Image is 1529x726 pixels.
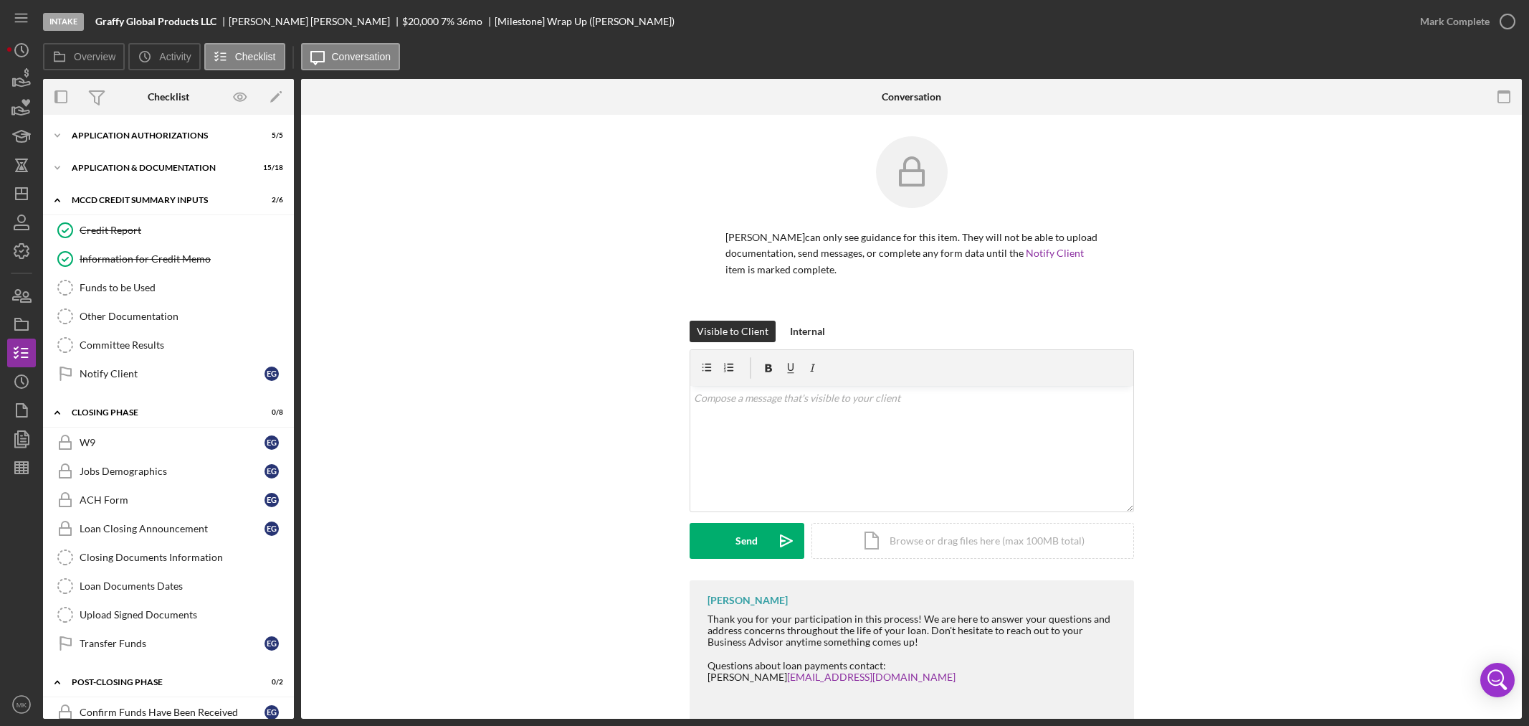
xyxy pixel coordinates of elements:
div: E G [265,705,279,720]
button: MK [7,690,36,719]
a: Upload Signed Documents [50,600,287,629]
a: Loan Documents Dates [50,572,287,600]
a: Jobs DemographicsEG [50,457,287,486]
div: Conversation [882,91,941,103]
div: E G [265,522,279,536]
div: 0 / 8 [257,408,283,417]
div: Mark Complete [1420,7,1490,36]
div: Application & Documentation [72,164,247,172]
div: E G [265,435,279,450]
div: Information for Credit Memo [80,253,286,265]
div: Committee Results [80,339,286,351]
p: [PERSON_NAME] can only see guidance for this item. They will not be able to upload documentation,... [725,230,1098,278]
button: Activity [128,43,200,70]
div: Questions about loan payments contact: [708,660,1120,671]
div: Notify Client [80,368,265,379]
a: Notify ClientEG [50,359,287,388]
div: W9 [80,437,265,448]
div: 7 % [441,16,454,27]
div: Checklist [148,91,189,103]
a: Committee Results [50,331,287,359]
div: Closing Phase [72,408,247,417]
a: Funds to be Used [50,273,287,302]
label: Conversation [332,51,391,62]
div: Send [735,523,758,559]
div: 5 / 5 [257,131,283,140]
div: 36 mo [457,16,482,27]
div: Intake [43,13,84,31]
div: E G [265,493,279,507]
a: Credit Report [50,216,287,245]
a: Loan Closing AnnouncementEG [50,514,287,543]
a: Information for Credit Memo [50,245,287,273]
div: Loan Closing Announcement [80,523,265,534]
div: E G [265,464,279,478]
button: Visible to Client [690,321,776,342]
label: Overview [74,51,115,62]
div: [PERSON_NAME] [708,595,788,606]
div: Closing Documents Information [80,552,286,563]
a: Other Documentation [50,302,287,331]
span: $20,000 [402,15,439,27]
div: Upload Signed Documents [80,609,286,621]
div: 15 / 18 [257,164,283,172]
a: ACH FormEG [50,486,287,514]
div: Loan Documents Dates [80,580,286,592]
button: Conversation [301,43,401,70]
a: Transfer FundsEG [50,629,287,658]
div: [PERSON_NAME] [708,671,1120,683]
div: Jobs Demographics [80,466,265,477]
div: MCCD Credit Summary Inputs [72,196,247,204]
button: Send [690,523,804,559]
div: Post-Closing Phase [72,678,247,687]
div: [Milestone] Wrap Up ([PERSON_NAME]) [495,16,675,27]
a: W9EG [50,428,287,457]
a: [EMAIL_ADDRESS][DOMAIN_NAME] [787,671,956,683]
div: Transfer Funds [80,638,265,649]
div: Credit Report [80,225,286,236]
text: MK [16,701,27,709]
div: Open Intercom Messenger [1480,663,1515,697]
div: ACH Form [80,494,265,506]
div: E G [265,636,279,651]
div: [PERSON_NAME] [PERSON_NAME] [229,16,402,27]
div: 0 / 2 [257,678,283,687]
a: Closing Documents Information [50,543,287,572]
b: Graffy Global Products LLC [95,16,216,27]
button: Overview [43,43,125,70]
div: Visible to Client [697,321,768,342]
div: Internal [790,321,825,342]
div: E G [265,367,279,381]
button: Mark Complete [1406,7,1522,36]
div: 2 / 6 [257,196,283,204]
label: Activity [159,51,191,62]
a: Notify Client [1026,247,1084,259]
div: Thank you for your participation in this process! We are here to answer your questions and addres... [708,613,1120,648]
div: Funds to be Used [80,282,286,293]
div: Other Documentation [80,311,286,322]
div: Confirm Funds Have Been Received [80,707,265,718]
button: Checklist [204,43,285,70]
label: Checklist [235,51,276,62]
button: Internal [783,321,832,342]
div: Application Authorizations [72,131,247,140]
